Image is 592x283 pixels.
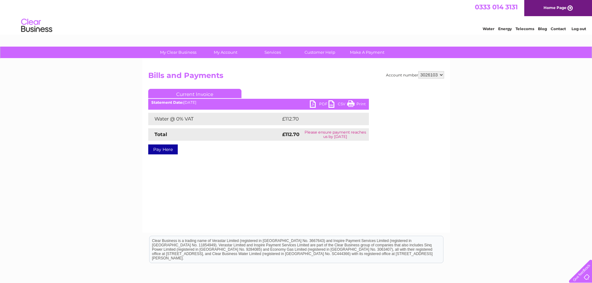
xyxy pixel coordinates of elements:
[154,131,167,137] strong: Total
[148,71,444,83] h2: Bills and Payments
[200,47,251,58] a: My Account
[347,100,366,109] a: Print
[148,100,369,105] div: [DATE]
[498,26,512,31] a: Energy
[281,113,357,125] td: £112.70
[538,26,547,31] a: Blog
[310,100,328,109] a: PDF
[294,47,346,58] a: Customer Help
[302,128,369,141] td: Please ensure payment reaches us by [DATE]
[149,3,443,30] div: Clear Business is a trading name of Verastar Limited (registered in [GEOGRAPHIC_DATA] No. 3667643...
[386,71,444,79] div: Account number
[282,131,300,137] strong: £112.70
[328,100,347,109] a: CSV
[483,26,494,31] a: Water
[247,47,298,58] a: Services
[516,26,534,31] a: Telecoms
[342,47,393,58] a: Make A Payment
[148,89,241,98] a: Current Invoice
[151,100,183,105] b: Statement Date:
[21,16,53,35] img: logo.png
[475,3,518,11] a: 0333 014 3131
[551,26,566,31] a: Contact
[153,47,204,58] a: My Clear Business
[571,26,586,31] a: Log out
[148,144,178,154] a: Pay Here
[148,113,281,125] td: Water @ 0% VAT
